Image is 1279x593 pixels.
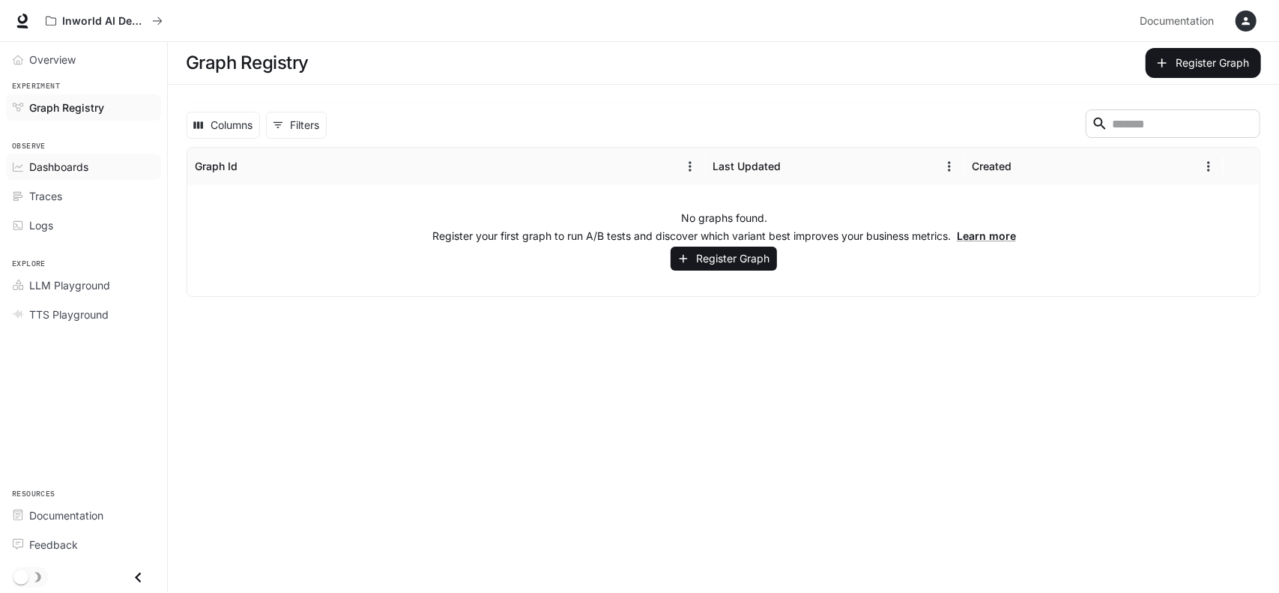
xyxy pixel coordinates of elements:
[29,277,110,293] span: LLM Playground
[1146,48,1261,78] button: Register Graph
[6,212,161,238] a: Logs
[29,188,62,204] span: Traces
[6,502,161,529] a: Documentation
[972,160,1012,172] div: Created
[29,307,109,322] span: TTS Playground
[671,247,777,271] button: Register Graph
[62,15,146,28] p: Inworld AI Demos
[6,301,161,328] a: TTS Playground
[957,229,1016,242] a: Learn more
[39,6,169,36] button: All workspaces
[6,154,161,180] a: Dashboards
[782,155,805,178] button: Sort
[239,155,261,178] button: Sort
[713,160,781,172] div: Last Updated
[1140,12,1214,31] span: Documentation
[187,112,260,139] button: Select columns
[6,532,161,558] a: Feedback
[121,562,155,593] button: Close drawer
[29,217,53,233] span: Logs
[266,112,327,139] button: Show filters
[1086,109,1260,141] div: Search
[6,183,161,209] a: Traces
[29,537,78,553] span: Feedback
[6,94,161,121] a: Graph Registry
[1134,6,1225,36] a: Documentation
[1013,155,1035,178] button: Sort
[938,155,961,178] button: Menu
[195,160,238,172] div: Graph Id
[13,568,28,585] span: Dark mode toggle
[29,100,104,115] span: Graph Registry
[29,159,88,175] span: Dashboards
[1197,155,1220,178] button: Menu
[679,155,701,178] button: Menu
[186,48,309,78] h1: Graph Registry
[6,46,161,73] a: Overview
[681,211,767,226] p: No graphs found.
[432,229,1016,244] p: Register your first graph to run A/B tests and discover which variant best improves your business...
[29,52,76,67] span: Overview
[6,272,161,298] a: LLM Playground
[29,508,103,523] span: Documentation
